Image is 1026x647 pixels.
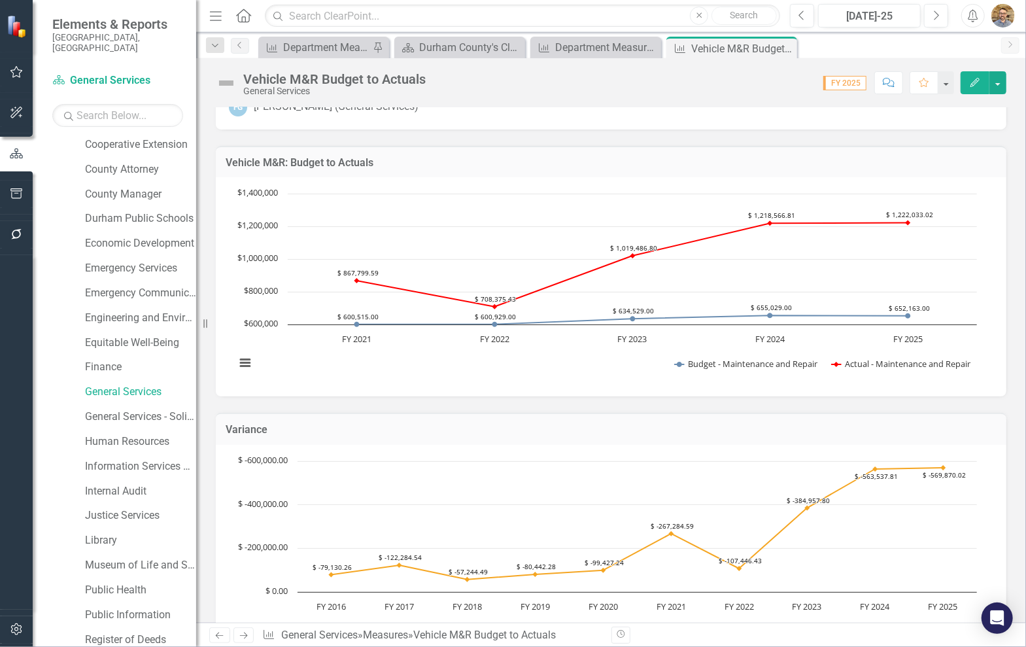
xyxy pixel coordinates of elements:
path: FY 2021, -267,284.59. Variance - M&R. [669,531,674,536]
img: ClearPoint Strategy [7,15,29,38]
div: FG [229,98,247,116]
text: $ 1,218,566.81 [748,211,795,220]
text: $ 600,929.00 [475,312,516,321]
h3: Variance [226,424,997,436]
text: $ -400,000.00 [238,498,288,510]
a: Emergency Communications (911) [85,286,196,301]
text: FY 2021 [342,333,371,345]
div: Durham County's ClearPoint Site - Performance Management [419,39,522,56]
small: [GEOGRAPHIC_DATA], [GEOGRAPHIC_DATA] [52,32,183,54]
a: Cooperative Extension [85,137,196,152]
div: Department Measure Report [555,39,658,56]
div: » » [262,628,601,643]
text: FY 2022 [480,333,509,345]
path: FY 2024, 1,218,566.81. Actual - Maintenance and Repair. [768,221,773,226]
text: FY 2017 [385,601,414,612]
img: Not Defined [216,73,237,94]
button: Josh Edwards [991,4,1015,27]
text: FY 2025 [893,333,923,345]
text: $ -79,130.26 [313,563,352,572]
path: FY 2022, 600,929. Budget - Maintenance and Repair. [492,322,498,327]
input: Search ClearPoint... [265,5,780,27]
a: General Services [52,73,183,88]
path: FY 2020, -99,427.24. Variance - M&R. [601,568,606,573]
a: Emergency Services [85,261,196,276]
text: $ 600,515.00 [337,312,379,321]
text: FY 2018 [453,601,482,612]
h3: Vehicle M&R: Budget to Actuals [226,157,997,169]
path: FY 2023, 1,019,486.8. Actual - Maintenance and Repair. [630,253,636,258]
path: FY 2023, -384,957.8. Variance - M&R. [805,505,810,510]
path: FY 2021, 867,799.59. Actual - Maintenance and Repair. [354,278,360,283]
a: Museum of Life and Science [85,558,196,573]
a: Internal Audit [85,484,196,499]
button: Search [711,7,777,25]
text: $ -107,446.43 [719,556,762,565]
text: $ -122,284.54 [379,553,422,562]
text: FY 2022 [725,601,754,612]
text: FY 2023 [793,601,822,612]
button: View chart menu, Chart [236,354,254,372]
path: FY 2025, 1,222,033.02. Actual - Maintenance and Repair. [906,220,911,226]
g: Budget - Maintenance and Repair, line 1 of 2 with 5 data points. [354,313,911,327]
text: $ -384,957.80 [787,496,830,505]
a: Library [85,533,196,548]
a: Durham Public Schools [85,211,196,226]
input: Search Below... [52,104,183,127]
path: FY 2016, -79,130.26. Variance - M&R. [329,572,334,577]
a: Information Services & Technology [85,459,196,474]
div: Department Measure Report [283,39,369,56]
a: County Attorney [85,162,196,177]
button: [DATE]-25 [818,4,921,27]
a: Public Information [85,608,196,623]
div: Chart. Highcharts interactive chart. [229,187,993,383]
div: [DATE]-25 [823,9,916,24]
path: FY 2024, 655,029. Budget - Maintenance and Repair. [768,313,773,318]
button: View chart menu, Chart [236,621,254,640]
a: Economic Development [85,236,196,251]
text: $ -99,427.24 [585,558,624,567]
text: $ 634,529.00 [613,306,654,315]
a: Measures [363,629,408,641]
path: FY 2025, -569,870.02. Variance - M&R. [941,465,946,470]
button: Show Budget - Maintenance and Repair [675,358,818,370]
text: $1,400,000 [237,186,278,198]
text: $1,200,000 [237,219,278,231]
text: $ -569,870.02 [923,470,966,480]
div: Open Intercom Messenger [982,603,1013,634]
path: FY 2022, -107,446.43. Variance - M&R. [737,566,742,571]
text: $ -600,000.00 [238,454,288,466]
text: $ 0.00 [265,585,288,597]
path: FY 2025, 652,163. Budget - Maintenance and Repair. [906,313,911,319]
a: Department Measure Report [262,39,369,56]
a: Public Health [85,583,196,598]
a: Human Resources [85,434,196,449]
text: $ -200,000.00 [238,541,288,553]
div: General Services [243,86,426,96]
a: County Manager [85,187,196,202]
a: General Services - Solid Waste [85,410,196,425]
text: FY 2025 [929,601,958,612]
text: FY 2016 [316,601,346,612]
button: Show Actual - Maintenance and Repair [832,358,971,370]
path: FY 2024, -563,537.81. Variance - M&R. [873,466,878,472]
div: Vehicle M&R Budget to Actuals [243,72,426,86]
text: FY 2021 [657,601,686,612]
path: FY 2022, 708,375.43. Actual - Maintenance and Repair. [492,304,498,309]
path: FY 2023, 634,529. Budget - Maintenance and Repair. [630,317,636,322]
text: $ 652,163.00 [889,304,930,313]
div: Vehicle M&R Budget to Actuals [413,629,556,641]
path: FY 2021, 600,515. Budget - Maintenance and Repair. [354,322,360,327]
text: $ 1,019,486.80 [610,243,657,253]
a: General Services [281,629,358,641]
text: $1,000,000 [237,252,278,264]
text: FY 2020 [589,601,618,612]
path: FY 2017, -122,284.54. Variance - M&R. [397,563,402,568]
text: FY 2023 [618,333,647,345]
span: Search [730,10,759,20]
div: [PERSON_NAME] (General Services) [254,99,419,114]
div: Vehicle M&R Budget to Actuals [691,41,794,57]
text: FY 2024 [861,601,891,612]
text: $800,000 [244,285,278,296]
a: Durham County's ClearPoint Site - Performance Management [398,39,522,56]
